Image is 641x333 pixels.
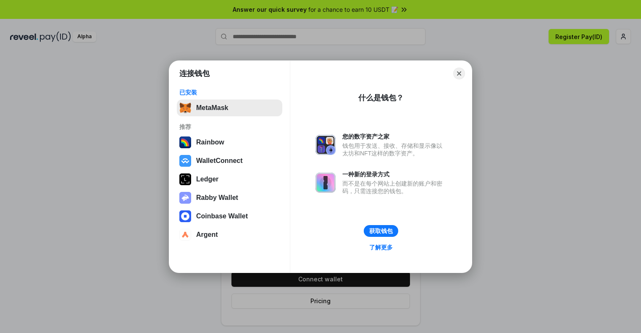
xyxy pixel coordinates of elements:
div: 获取钱包 [369,227,393,235]
div: 了解更多 [369,244,393,251]
div: WalletConnect [196,157,243,165]
button: WalletConnect [177,152,282,169]
div: 已安装 [179,89,280,96]
div: 钱包用于发送、接收、存储和显示像以太坊和NFT这样的数字资产。 [342,142,447,157]
button: Rabby Wallet [177,189,282,206]
button: Close [453,68,465,79]
div: 什么是钱包？ [358,93,404,103]
div: 推荐 [179,123,280,131]
img: svg+xml,%3Csvg%20width%3D%2228%22%20height%3D%2228%22%20viewBox%3D%220%200%2028%2028%22%20fill%3D... [179,155,191,167]
img: svg+xml,%3Csvg%20xmlns%3D%22http%3A%2F%2Fwww.w3.org%2F2000%2Fsvg%22%20fill%3D%22none%22%20viewBox... [315,135,336,155]
div: Rainbow [196,139,224,146]
img: svg+xml,%3Csvg%20xmlns%3D%22http%3A%2F%2Fwww.w3.org%2F2000%2Fsvg%22%20fill%3D%22none%22%20viewBox... [179,192,191,204]
h1: 连接钱包 [179,68,210,79]
button: Ledger [177,171,282,188]
button: MetaMask [177,100,282,116]
button: Argent [177,226,282,243]
div: Ledger [196,176,218,183]
div: 一种新的登录方式 [342,170,447,178]
button: Rainbow [177,134,282,151]
img: svg+xml,%3Csvg%20width%3D%2228%22%20height%3D%2228%22%20viewBox%3D%220%200%2028%2028%22%20fill%3D... [179,229,191,241]
img: svg+xml,%3Csvg%20fill%3D%22none%22%20height%3D%2233%22%20viewBox%3D%220%200%2035%2033%22%20width%... [179,102,191,114]
div: 而不是在每个网站上创建新的账户和密码，只需连接您的钱包。 [342,180,447,195]
div: 您的数字资产之家 [342,133,447,140]
button: Coinbase Wallet [177,208,282,225]
div: Argent [196,231,218,239]
img: svg+xml,%3Csvg%20xmlns%3D%22http%3A%2F%2Fwww.w3.org%2F2000%2Fsvg%22%20width%3D%2228%22%20height%3... [179,173,191,185]
div: MetaMask [196,104,228,112]
a: 了解更多 [364,242,398,253]
img: svg+xml,%3Csvg%20xmlns%3D%22http%3A%2F%2Fwww.w3.org%2F2000%2Fsvg%22%20fill%3D%22none%22%20viewBox... [315,173,336,193]
div: Coinbase Wallet [196,212,248,220]
button: 获取钱包 [364,225,398,237]
img: svg+xml,%3Csvg%20width%3D%22120%22%20height%3D%22120%22%20viewBox%3D%220%200%20120%20120%22%20fil... [179,136,191,148]
img: svg+xml,%3Csvg%20width%3D%2228%22%20height%3D%2228%22%20viewBox%3D%220%200%2028%2028%22%20fill%3D... [179,210,191,222]
div: Rabby Wallet [196,194,238,202]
